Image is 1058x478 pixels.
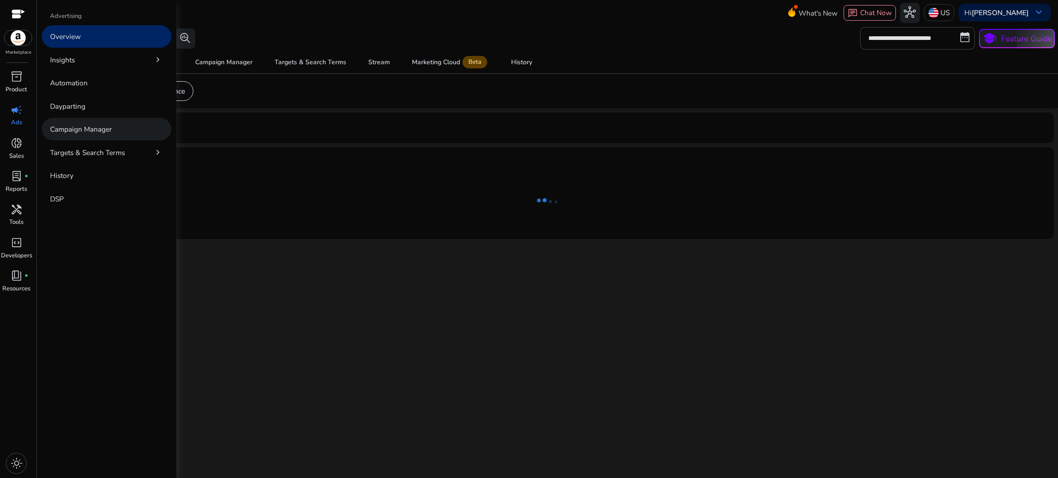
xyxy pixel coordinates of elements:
[175,28,195,49] button: search_insights
[6,185,27,194] p: Reports
[11,137,23,149] span: donut_small
[11,118,22,128] p: Ads
[511,59,532,66] div: History
[1033,6,1045,18] span: keyboard_arrow_down
[24,274,28,278] span: fiber_manual_record
[153,147,163,157] span: chevron_right
[50,147,125,158] p: Targets & Search Terms
[153,55,163,65] span: chevron_right
[50,124,112,134] p: Campaign Manager
[799,5,838,21] span: What's New
[2,284,30,294] p: Resources
[50,31,81,42] p: Overview
[6,85,27,94] p: Product
[24,174,28,178] span: fiber_manual_record
[50,55,75,65] p: Insights
[9,152,24,161] p: Sales
[11,170,23,182] span: lab_profile
[11,237,23,249] span: code_blocks
[5,30,32,45] img: amazon.svg
[1,251,32,261] p: Developers
[50,194,64,204] p: DSP
[972,8,1029,17] b: [PERSON_NAME]
[964,9,1029,16] p: Hi
[50,12,82,21] p: Advertising
[9,218,23,227] p: Tools
[462,56,487,68] span: Beta
[179,32,191,44] span: search_insights
[275,59,346,66] div: Targets & Search Terms
[848,8,858,18] span: chat
[900,3,920,23] button: hub
[11,71,23,83] span: inventory_2
[860,8,892,17] span: Chat Now
[6,49,31,56] p: Marketplace
[929,8,939,18] img: us.svg
[982,31,997,46] span: school
[50,170,73,181] p: History
[50,101,85,111] p: Dayparting
[904,6,916,18] span: hub
[50,78,88,88] p: Automation
[11,270,23,282] span: book_4
[940,5,950,21] p: US
[11,457,23,469] span: light_mode
[368,59,390,66] div: Stream
[11,104,23,116] span: campaign
[844,5,895,21] button: chatChat Now
[195,59,253,66] div: Campaign Manager
[11,204,23,216] span: handyman
[979,29,1055,48] button: schoolFeature Guide
[412,58,489,67] div: Marketing Cloud
[1001,33,1052,44] p: Feature Guide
